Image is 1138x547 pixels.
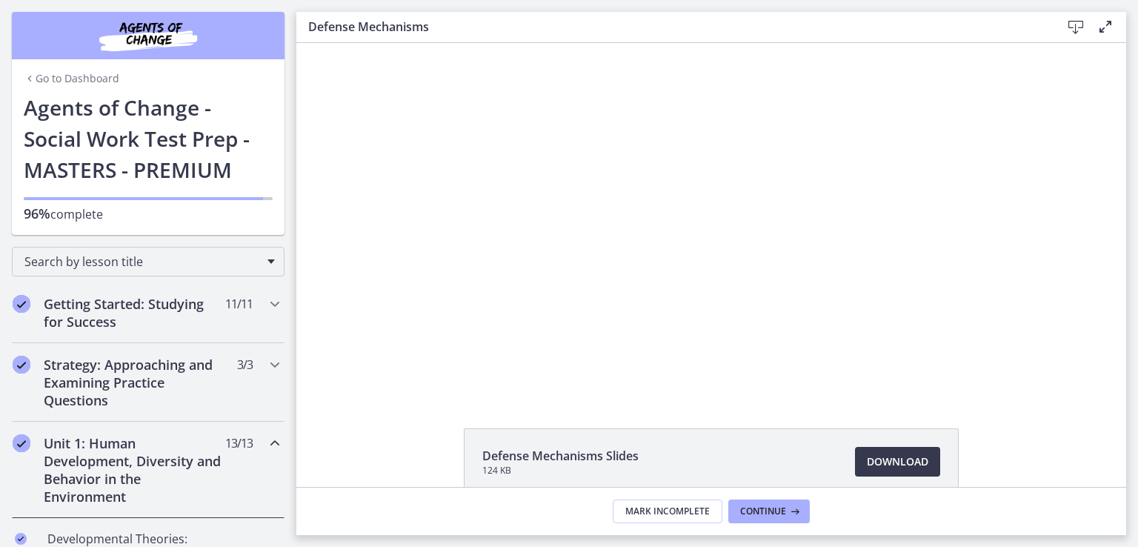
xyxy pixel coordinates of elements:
[44,295,224,331] h2: Getting Started: Studying for Success
[613,500,722,523] button: Mark Incomplete
[625,505,710,517] span: Mark Incomplete
[740,505,786,517] span: Continue
[225,434,253,452] span: 13 / 13
[24,92,273,185] h1: Agents of Change - Social Work Test Prep - MASTERS - PREMIUM
[24,71,119,86] a: Go to Dashboard
[13,295,30,313] i: Completed
[44,356,224,409] h2: Strategy: Approaching and Examining Practice Questions
[15,533,27,545] i: Completed
[24,205,50,222] span: 96%
[296,43,1126,394] iframe: Video Lesson
[12,247,284,276] div: Search by lesson title
[24,205,273,223] p: complete
[482,465,639,477] span: 124 KB
[867,453,928,471] span: Download
[728,500,810,523] button: Continue
[308,18,1037,36] h3: Defense Mechanisms
[24,253,260,270] span: Search by lesson title
[482,447,639,465] span: Defense Mechanisms Slides
[13,434,30,452] i: Completed
[225,295,253,313] span: 11 / 11
[59,18,237,53] img: Agents of Change
[44,434,224,505] h2: Unit 1: Human Development, Diversity and Behavior in the Environment
[855,447,940,477] a: Download
[237,356,253,374] span: 3 / 3
[13,356,30,374] i: Completed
